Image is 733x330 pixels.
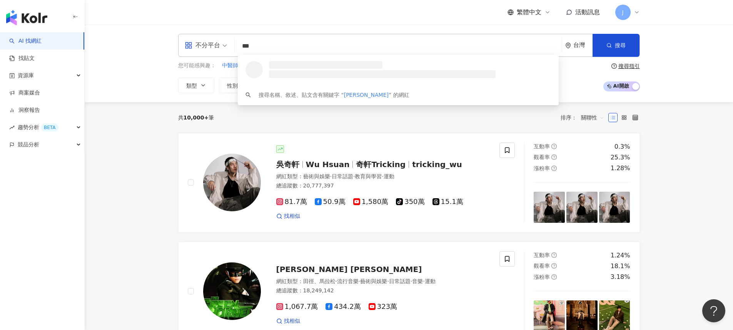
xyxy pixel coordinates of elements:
[178,133,640,232] a: KOL Avatar吳奇軒Wu Hsuan奇軒Trickingtricking_wu網紅類型：藝術與娛樂·日常話題·教育與學習·運動總追蹤數：20,777,39781.7萬50.9萬1,580萬...
[276,317,300,325] a: 找相似
[185,39,220,51] div: 不分平台
[551,252,557,258] span: question-circle
[276,160,299,169] span: 吳奇軒
[303,173,330,179] span: 藝術與娛樂
[259,91,409,99] div: 搜尋名稱、敘述、貼文含有關鍵字 “ ” 的網紅
[384,173,394,179] span: 運動
[423,278,424,284] span: ·
[284,212,300,220] span: 找相似
[353,198,389,206] span: 1,580萬
[702,299,725,322] iframe: Help Scout Beacon - Open
[336,278,337,284] span: ·
[203,262,261,320] img: KOL Avatar
[355,173,382,179] span: 教育與學習
[411,278,412,284] span: ·
[534,165,550,171] span: 漲粉率
[593,34,639,57] button: 搜尋
[18,136,39,153] span: 競品分析
[184,114,209,121] span: 10,000+
[566,192,598,223] img: post-image
[534,274,550,280] span: 漲粉率
[178,62,216,70] span: 您可能感興趣：
[387,278,389,284] span: ·
[245,92,251,98] span: search
[581,111,604,124] span: 關聯性
[534,263,550,269] span: 觀看率
[276,198,307,206] span: 81.7萬
[534,192,565,223] img: post-image
[432,198,463,206] span: 15.1萬
[611,251,630,260] div: 1.24%
[276,287,491,295] div: 總追蹤數 ： 18,249,142
[611,63,617,69] span: question-circle
[18,67,34,84] span: 資源庫
[551,166,557,171] span: question-circle
[389,278,411,284] span: 日常話題
[41,124,58,131] div: BETA
[276,278,491,285] div: 網紅類型 ：
[618,63,640,69] div: 搜尋指引
[369,303,397,311] span: 323萬
[178,78,214,93] button: 類型
[353,173,355,179] span: ·
[9,89,40,97] a: 商案媒合
[534,252,550,258] span: 互動率
[227,83,238,89] span: 性別
[6,10,47,25] img: logo
[276,182,491,190] div: 總追蹤數 ： 20,777,397
[565,43,571,48] span: environment
[611,164,630,172] div: 1.28%
[276,173,491,181] div: 網紅類型 ：
[412,160,462,169] span: tricking_wu
[611,273,630,281] div: 3.18%
[534,143,550,149] span: 互動率
[517,8,541,17] span: 繁體中文
[356,160,406,169] span: 奇軒Tricking
[551,144,557,149] span: question-circle
[412,278,423,284] span: 音樂
[561,111,608,124] div: 排序：
[551,263,557,269] span: question-circle
[396,198,424,206] span: 350萬
[614,143,630,151] div: 0.3%
[178,114,214,121] div: 共 筆
[534,154,550,160] span: 觀看率
[382,173,383,179] span: ·
[622,8,623,17] span: J
[551,154,557,160] span: question-circle
[186,83,197,89] span: 類型
[360,278,387,284] span: 藝術與娛樂
[203,154,261,211] img: KOL Avatar
[9,37,42,45] a: searchAI 找網紅
[185,41,192,49] span: appstore
[9,55,35,62] a: 找貼文
[332,173,353,179] span: 日常話題
[219,78,255,93] button: 性別
[303,278,336,284] span: 田徑、馬拉松
[330,173,332,179] span: ·
[551,274,557,280] span: question-circle
[276,303,318,311] span: 1,067.7萬
[573,42,593,48] div: 台灣
[425,278,436,284] span: 運動
[615,42,626,48] span: 搜尋
[611,262,630,270] div: 18.1%
[344,92,388,98] span: [PERSON_NAME]
[18,119,58,136] span: 趨勢分析
[611,153,630,162] div: 25.3%
[222,61,239,70] button: 中醫師
[575,8,600,16] span: 活動訊息
[9,125,15,130] span: rise
[306,160,350,169] span: Wu Hsuan
[359,278,360,284] span: ·
[276,265,422,274] span: [PERSON_NAME] [PERSON_NAME]
[284,317,300,325] span: 找相似
[326,303,361,311] span: 434.2萬
[315,198,346,206] span: 50.9萬
[276,212,300,220] a: 找相似
[599,192,630,223] img: post-image
[337,278,359,284] span: 流行音樂
[9,106,40,114] a: 洞察報告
